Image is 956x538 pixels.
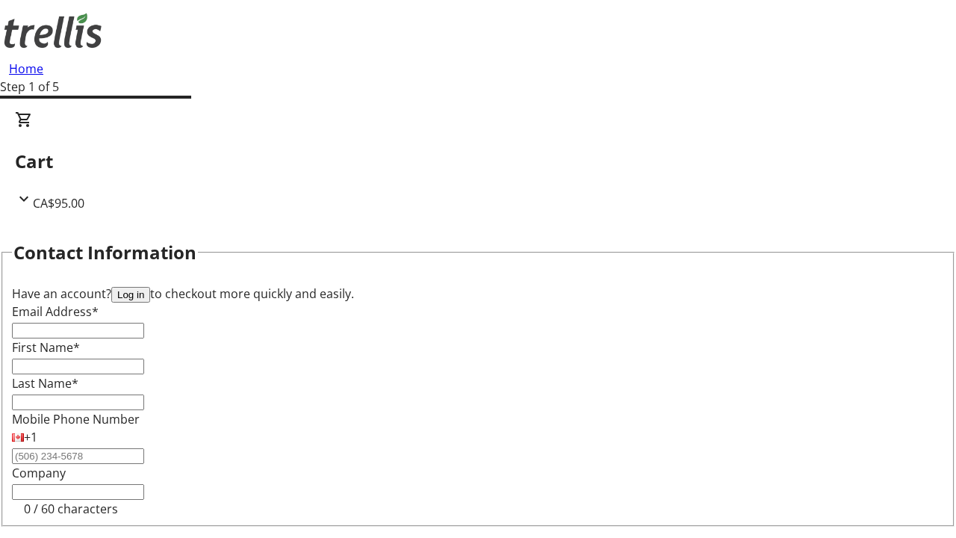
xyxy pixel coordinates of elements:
h2: Contact Information [13,239,196,266]
h2: Cart [15,148,941,175]
label: Email Address* [12,303,99,320]
tr-character-limit: 0 / 60 characters [24,501,118,517]
button: Log in [111,287,150,303]
label: First Name* [12,339,80,356]
span: CA$95.00 [33,195,84,211]
div: CartCA$95.00 [15,111,941,212]
input: (506) 234-5678 [12,448,144,464]
label: Last Name* [12,375,78,392]
div: Have an account? to checkout more quickly and easily. [12,285,944,303]
label: Mobile Phone Number [12,411,140,427]
label: Company [12,465,66,481]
